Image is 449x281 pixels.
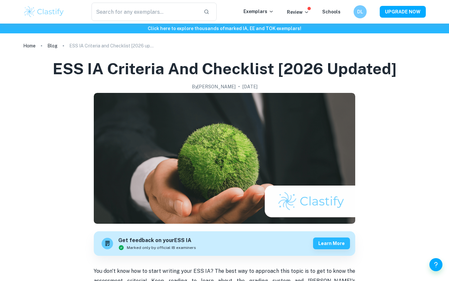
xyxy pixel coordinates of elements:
[192,83,236,90] h2: By [PERSON_NAME]
[91,3,198,21] input: Search for any exemplars...
[243,8,274,15] p: Exemplars
[23,5,65,18] img: Clastify logo
[94,93,355,224] img: ESS IA Criteria and Checklist [2026 updated] cover image
[127,245,196,251] span: Marked only by official IB examiners
[322,9,341,14] a: Schools
[238,83,240,90] p: •
[69,42,154,49] p: ESS IA Criteria and Checklist [2026 updated]
[380,6,426,18] button: UPGRADE NOW
[357,8,364,15] h6: DL
[47,41,58,50] a: Blog
[1,25,448,32] h6: Click here to explore thousands of marked IA, EE and TOK exemplars !
[23,41,36,50] a: Home
[118,237,196,245] h6: Get feedback on your ESS IA
[242,83,258,90] h2: [DATE]
[313,237,350,249] button: Learn more
[287,9,309,16] p: Review
[53,58,397,79] h1: ESS IA Criteria and Checklist [2026 updated]
[429,258,442,271] button: Help and Feedback
[94,231,355,256] a: Get feedback on yourESS IAMarked only by official IB examinersLearn more
[354,5,367,18] button: DL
